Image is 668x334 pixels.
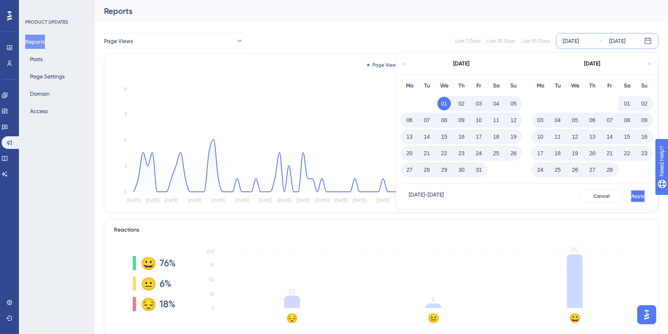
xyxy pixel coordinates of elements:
button: 16 [638,130,651,143]
div: Mo [401,81,418,91]
tspan: 0 [124,189,127,195]
tspan: 95 [571,246,578,254]
button: Access [25,104,52,118]
tspan: [DATE] [376,198,390,203]
button: 05 [568,113,582,127]
button: 01 [437,97,451,110]
span: Need Help? [19,2,49,11]
button: 07 [420,113,434,127]
div: Page View [367,62,396,68]
button: 25 [551,163,564,176]
div: PRODUCT UPDATES [25,19,68,25]
button: 28 [603,163,616,176]
div: Tu [418,81,435,91]
span: Apply [631,193,644,199]
button: Apply [631,190,645,202]
button: 29 [437,163,451,176]
button: 15 [620,130,634,143]
button: 20 [586,147,599,160]
div: Mo [532,81,549,91]
button: 13 [403,130,416,143]
button: 11 [489,113,503,127]
button: 27 [403,163,416,176]
button: 08 [437,113,451,127]
div: [DATE] [453,59,469,69]
div: 😀 [141,257,153,269]
tspan: [DATE] [235,198,249,203]
button: 04 [489,97,503,110]
button: 15 [437,130,451,143]
button: 06 [403,113,416,127]
button: 08 [620,113,634,127]
button: 24 [534,163,547,176]
div: Sa [488,81,505,91]
button: 03 [472,97,486,110]
div: Sa [618,81,636,91]
text: 😔 [286,312,298,324]
button: 11 [551,130,564,143]
button: 16 [455,130,468,143]
tspan: 22 [289,288,295,295]
tspan: 4 [124,137,127,142]
button: 03 [534,113,547,127]
button: 09 [455,113,468,127]
div: [DATE] [584,59,600,69]
tspan: 2 [125,163,127,169]
tspan: 25 [210,291,214,297]
tspan: [DATE] [188,198,201,203]
div: Reactions [114,225,649,235]
div: Su [636,81,653,91]
div: Last 7 Days [455,38,480,44]
span: 76% [160,257,176,269]
span: Page Views [104,36,133,46]
tspan: [DATE] [212,198,225,203]
button: 19 [568,147,582,160]
button: 14 [603,130,616,143]
button: 14 [420,130,434,143]
button: 22 [620,147,634,160]
tspan: [DATE] [127,198,140,203]
div: Th [453,81,470,91]
button: 09 [638,113,651,127]
div: [DATE] [563,36,579,46]
button: 10 [534,130,547,143]
button: 19 [507,130,520,143]
tspan: 50 [209,277,214,282]
button: Page Settings [25,69,69,83]
button: 21 [603,147,616,160]
button: 18 [551,147,564,160]
tspan: 75 [210,263,214,268]
button: 13 [586,130,599,143]
span: 18% [160,298,175,310]
tspan: [DATE] [353,198,366,203]
button: 20 [403,147,416,160]
button: 01 [620,97,634,110]
button: 23 [455,147,468,160]
button: 18 [489,130,503,143]
button: 12 [507,113,520,127]
button: 17 [472,130,486,143]
button: 27 [586,163,599,176]
text: 😐 [428,312,439,324]
button: 26 [507,147,520,160]
button: 17 [534,147,547,160]
button: 25 [489,147,503,160]
tspan: [DATE] [296,198,310,203]
div: Tu [549,81,566,91]
text: 😀 [569,312,581,324]
button: 02 [638,97,651,110]
button: 24 [472,147,486,160]
button: Reports [25,35,45,49]
button: 21 [420,147,434,160]
tspan: 6 [125,111,127,116]
button: 30 [455,163,468,176]
div: Fr [470,81,488,91]
div: We [435,81,453,91]
tspan: [DATE] [165,198,178,203]
div: Last 30 Days [487,38,515,44]
div: [DATE] [609,36,625,46]
button: 12 [568,130,582,143]
tspan: 8 [432,295,435,303]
